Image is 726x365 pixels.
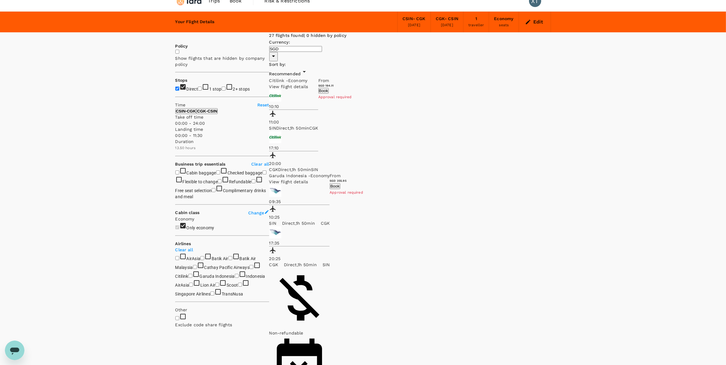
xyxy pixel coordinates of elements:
input: Only economy [175,225,179,229]
div: 27 flights found | 0 hidden by policy [269,32,551,39]
input: Singapore Airlines [238,283,242,287]
strong: Stops [175,78,188,83]
strong: Airlines [175,241,191,246]
span: Sort by : [269,62,286,67]
p: CGK - CSIN [197,109,217,113]
input: Indonesia AirAsia [235,274,239,278]
input: Flexible to change [263,170,266,174]
span: Refundable [229,179,252,184]
h6: SGD 194.11 [318,84,352,88]
p: CSIN - CGK [176,109,196,113]
input: AirAsia [175,256,179,260]
img: GA [269,185,281,197]
img: GA [269,226,281,238]
span: 2+ stops [233,87,250,91]
input: Complimentary drinks and meal [212,188,216,192]
p: SIN [269,125,276,131]
strong: Cabin class [175,210,200,215]
p: Time [175,102,186,108]
span: Singapore Airlines [175,292,211,296]
p: 20:00 [269,160,318,166]
input: Citilink [249,265,253,269]
div: traveller [468,22,484,28]
span: 13.50 hours [175,146,196,150]
span: 00:00 - 24:00 [175,121,205,126]
p: 11:00 [269,119,318,125]
span: Scoot [227,283,238,288]
span: TransNusa [222,292,243,296]
div: Economy [494,16,513,22]
input: Batik Air Malaysia [228,256,232,260]
p: Other [175,307,188,313]
div: CGK - CSIN [436,16,458,22]
span: Change [248,210,264,215]
input: Refundable [218,179,222,183]
span: Garuda Indonesia [200,274,235,279]
p: Landing time [175,126,269,132]
span: Direct [187,87,198,91]
span: - [308,173,310,178]
input: Free seat selection [252,179,256,183]
input: Checked baggage [216,170,220,174]
span: - [286,78,288,83]
span: Batik Air [212,256,228,261]
div: Direct , 1h 50min [276,125,309,131]
img: QG [269,131,281,143]
input: Lion Air [189,283,193,287]
span: Economy [310,173,330,178]
input: Cathay Pacific Airways [193,265,197,269]
span: Checked baggage [227,170,263,175]
span: Approval required [318,95,352,99]
p: Economy [175,216,269,222]
span: Only economy [187,225,214,230]
div: Non-refundable [269,268,330,336]
button: Book [330,183,340,189]
span: Citilink [269,78,286,83]
div: Direct , 1h 50min [278,166,311,173]
button: Edit [524,17,546,27]
span: Cathay Pacific Airways [204,265,250,270]
button: Open [269,52,278,61]
span: Approval required [330,190,363,195]
span: From [318,78,329,83]
button: Book [318,88,329,94]
p: View flight details [269,84,308,90]
div: 1 [475,16,477,22]
p: Duration [175,138,269,145]
span: Economy [288,78,307,83]
span: AirAsia [187,256,201,261]
p: Clear all [251,161,269,167]
span: Cabin baggage [187,170,216,175]
p: SIN [269,220,276,226]
div: Your Flight Details [175,19,215,25]
img: QG [269,90,281,102]
span: Citilink [175,274,188,279]
input: Cabin baggage [175,170,179,174]
div: Direct , 1h 50min [284,262,317,268]
input: 2+ stops [222,87,226,91]
input: 1 stop [198,87,202,91]
span: 1 stop [209,87,222,91]
input: Direct [175,87,179,91]
p: View flight details [269,179,330,185]
span: Recommended [269,71,301,76]
p: Clear all [175,247,269,253]
span: Lion Air [200,283,215,288]
span: Currency : [269,40,290,45]
p: SIN [311,166,318,173]
p: 20:25 [269,256,330,262]
div: [DATE] [441,22,453,28]
h6: SGD 355.95 [330,179,363,183]
p: Reset [257,102,269,108]
input: Garuda Indonesia [188,274,192,278]
div: Direct , 1h 50min [282,220,315,226]
input: Scoot [215,283,219,287]
div: seats [499,22,509,28]
p: CGK [309,125,318,131]
p: CGK [321,220,330,226]
p: Policy [175,43,269,49]
iframe: Button to launch messaging window [5,341,24,360]
input: Batik Air [200,256,204,260]
p: CGK [269,166,278,173]
div: [DATE] [408,22,420,28]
